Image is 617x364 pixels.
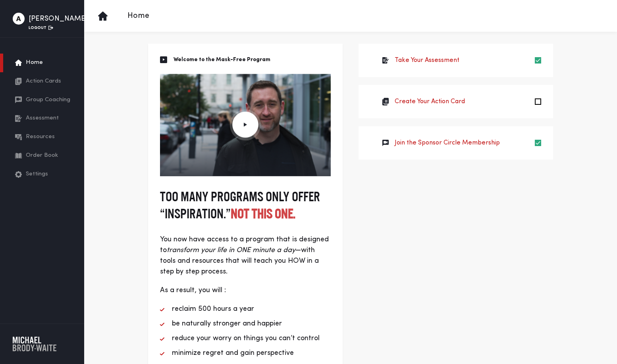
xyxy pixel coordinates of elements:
span: Order Book [26,151,58,160]
span: Home [26,58,43,67]
a: Logout [29,26,53,30]
li: be naturally stronger and happier [160,318,331,329]
span: Settings [26,170,48,179]
a: Resources [15,128,72,146]
a: Assessment [15,109,72,128]
h3: Too many programs only offer “inspiration.” [160,188,331,222]
p: Home [120,10,149,22]
li: minimize regret and gain perspective [160,348,331,358]
li: reclaim 500 hours a year [160,304,331,314]
a: Settings [15,165,72,184]
a: Take Your Assessment [395,56,459,65]
a: Action Cards [15,72,72,91]
a: Home [15,54,72,72]
a: Order Book [15,146,72,165]
a: Create Your Action Card [395,97,465,106]
span: Assessment [26,114,59,123]
span: Group Coaching [26,96,70,105]
em: transform your life in ONE minute a day [167,247,295,254]
span: Resources [26,133,55,142]
strong: Not this one. [231,206,295,221]
li: reduce your worry on things you can’t control [160,333,331,344]
div: [PERSON_NAME] [29,13,88,24]
img: test-image-a.jpg [13,13,25,25]
a: Join the Sponsor Circle Membership [395,138,500,148]
span: Action Cards [26,77,61,86]
p: You now have access to a program that is designed to —with tools and resources that will teach yo... [160,234,331,277]
p: As a result, you will : [160,285,331,296]
a: Group Coaching [15,91,72,110]
p: Welcome to the Mask-Free Program [174,56,270,64]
